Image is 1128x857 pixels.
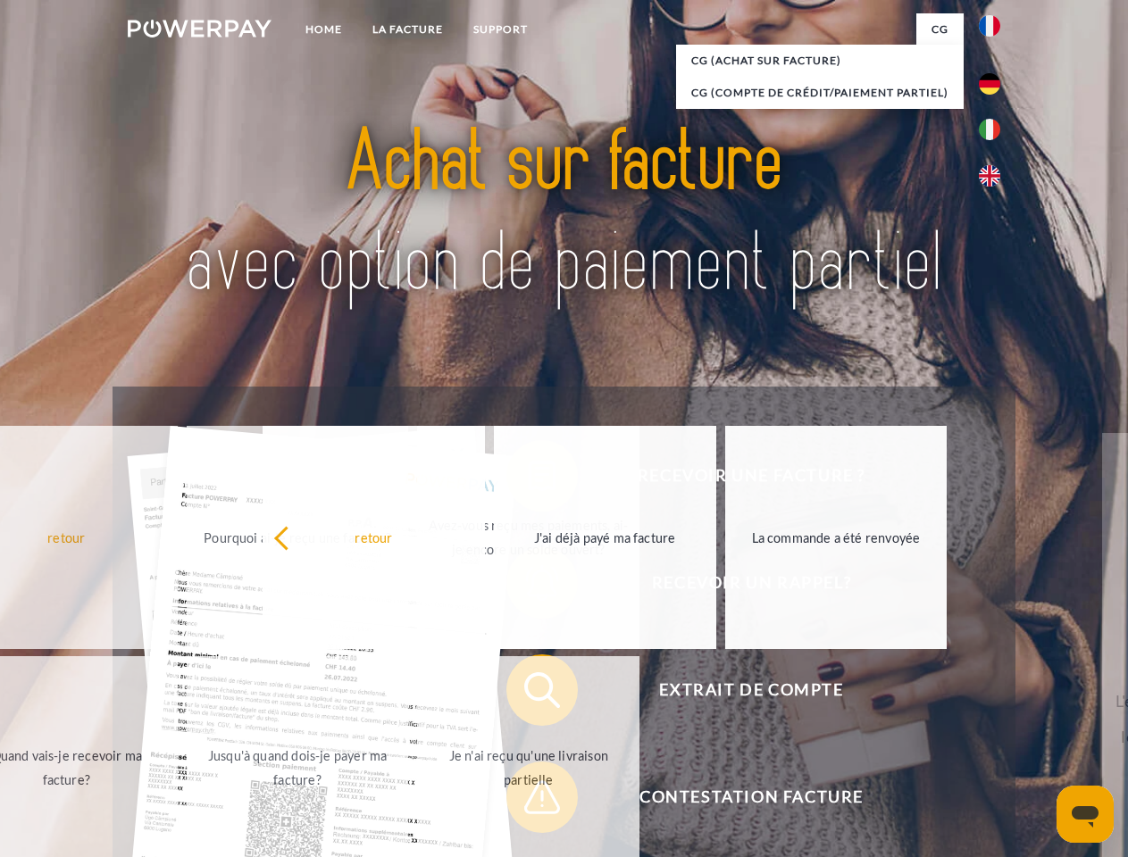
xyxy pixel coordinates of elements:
[676,77,964,109] a: CG (Compte de crédit/paiement partiel)
[197,525,398,549] div: Pourquoi ai-je reçu une facture?
[736,525,937,549] div: La commande a été renvoyée
[128,20,272,37] img: logo-powerpay-white.svg
[916,13,964,46] a: CG
[357,13,458,46] a: LA FACTURE
[676,45,964,77] a: CG (achat sur facture)
[979,119,1000,140] img: it
[532,761,970,833] span: Contestation Facture
[505,525,706,549] div: J'ai déjà payé ma facture
[506,654,971,726] button: Extrait de compte
[532,654,970,726] span: Extrait de compte
[979,73,1000,95] img: de
[506,761,971,833] button: Contestation Facture
[458,13,543,46] a: Support
[979,165,1000,187] img: en
[1057,786,1114,843] iframe: Bouton de lancement de la fenêtre de messagerie
[979,15,1000,37] img: fr
[197,744,398,792] div: Jusqu'à quand dois-je payer ma facture?
[273,525,474,549] div: retour
[290,13,357,46] a: Home
[171,86,957,342] img: title-powerpay_fr.svg
[428,744,629,792] div: Je n'ai reçu qu'une livraison partielle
